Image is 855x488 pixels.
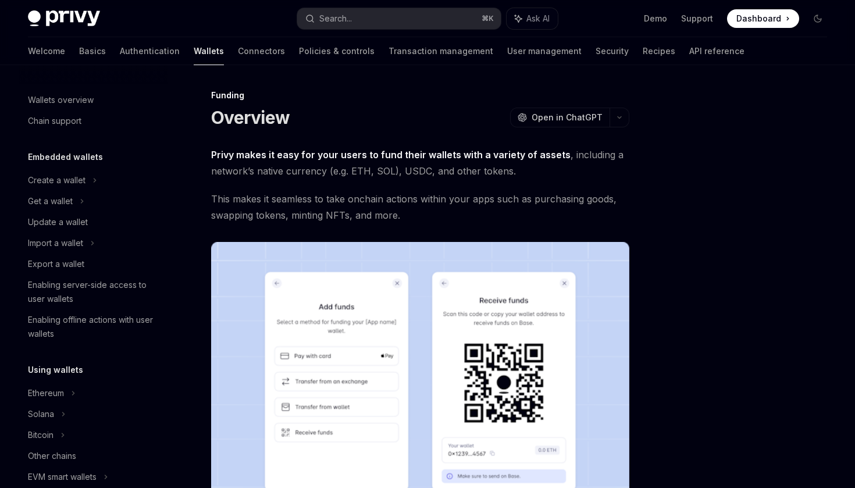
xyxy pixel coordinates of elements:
[28,37,65,65] a: Welcome
[507,37,582,65] a: User management
[28,386,64,400] div: Ethereum
[28,428,54,442] div: Bitcoin
[297,8,500,29] button: Search...⌘K
[28,194,73,208] div: Get a wallet
[681,13,713,24] a: Support
[808,9,827,28] button: Toggle dark mode
[19,212,168,233] a: Update a wallet
[596,37,629,65] a: Security
[19,275,168,309] a: Enabling server-side access to user wallets
[194,37,224,65] a: Wallets
[28,257,84,271] div: Export a wallet
[19,446,168,466] a: Other chains
[211,191,629,223] span: This makes it seamless to take onchain actions within your apps such as purchasing goods, swappin...
[28,470,97,484] div: EVM smart wallets
[28,114,81,128] div: Chain support
[211,149,571,161] strong: Privy makes it easy for your users to fund their wallets with a variety of assets
[507,8,558,29] button: Ask AI
[211,107,290,128] h1: Overview
[28,150,103,164] h5: Embedded wallets
[28,449,76,463] div: Other chains
[211,147,629,179] span: , including a network’s native currency (e.g. ETH, SOL), USDC, and other tokens.
[28,313,161,341] div: Enabling offline actions with user wallets
[727,9,799,28] a: Dashboard
[689,37,744,65] a: API reference
[28,236,83,250] div: Import a wallet
[644,13,667,24] a: Demo
[389,37,493,65] a: Transaction management
[28,10,100,27] img: dark logo
[299,37,375,65] a: Policies & controls
[482,14,494,23] span: ⌘ K
[28,407,54,421] div: Solana
[28,363,83,377] h5: Using wallets
[19,309,168,344] a: Enabling offline actions with user wallets
[736,13,781,24] span: Dashboard
[28,173,85,187] div: Create a wallet
[238,37,285,65] a: Connectors
[28,93,94,107] div: Wallets overview
[211,90,629,101] div: Funding
[19,111,168,131] a: Chain support
[510,108,610,127] button: Open in ChatGPT
[28,278,161,306] div: Enabling server-side access to user wallets
[532,112,603,123] span: Open in ChatGPT
[319,12,352,26] div: Search...
[120,37,180,65] a: Authentication
[19,254,168,275] a: Export a wallet
[19,90,168,111] a: Wallets overview
[79,37,106,65] a: Basics
[526,13,550,24] span: Ask AI
[643,37,675,65] a: Recipes
[28,215,88,229] div: Update a wallet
